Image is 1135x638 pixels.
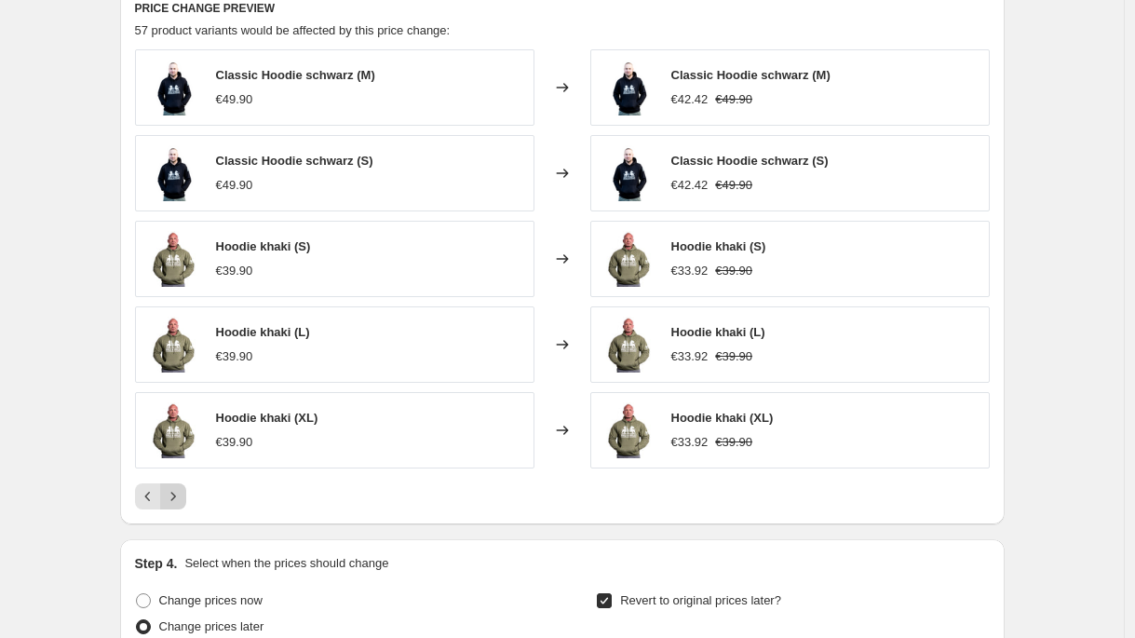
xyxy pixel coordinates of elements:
img: Hoodie_1_80x.png [145,60,201,115]
strike: €39.90 [715,433,752,452]
div: €42.42 [671,90,709,109]
nav: Pagination [135,483,186,509]
span: Hoodie khaki (S) [671,239,766,253]
span: 57 product variants would be affected by this price change: [135,23,451,37]
img: Hoodie_1_80x.png [601,60,656,115]
button: Next [160,483,186,509]
img: 9990_Product_80x.jpg [145,317,201,373]
span: Classic Hoodie schwarz (S) [671,154,829,168]
span: Revert to original prices later? [620,593,781,607]
div: €39.90 [216,262,253,280]
span: Hoodie khaki (XL) [216,411,318,425]
div: €39.90 [216,347,253,366]
span: Hoodie khaki (L) [671,325,765,339]
span: Hoodie khaki (L) [216,325,310,339]
span: Change prices later [159,619,264,633]
span: Classic Hoodie schwarz (S) [216,154,373,168]
strike: €49.90 [715,176,752,195]
div: €33.92 [671,347,709,366]
strike: €39.90 [715,262,752,280]
img: 9990_Product_80x.jpg [601,231,656,287]
span: Hoodie khaki (S) [216,239,311,253]
div: €33.92 [671,262,709,280]
span: Classic Hoodie schwarz (M) [671,68,831,82]
p: Select when the prices should change [184,554,388,573]
strike: €49.90 [715,90,752,109]
img: 9990_Product_80x.jpg [145,231,201,287]
div: €49.90 [216,176,253,195]
span: Hoodie khaki (XL) [671,411,774,425]
strike: €39.90 [715,347,752,366]
img: Hoodie_1_80x.png [145,145,201,201]
img: Hoodie_1_80x.png [601,145,656,201]
div: €33.92 [671,433,709,452]
div: €42.42 [671,176,709,195]
span: Change prices now [159,593,263,607]
button: Previous [135,483,161,509]
img: 9990_Product_80x.jpg [601,402,656,458]
div: €49.90 [216,90,253,109]
h6: PRICE CHANGE PREVIEW [135,1,990,16]
div: €39.90 [216,433,253,452]
span: Classic Hoodie schwarz (M) [216,68,375,82]
img: 9990_Product_80x.jpg [145,402,201,458]
h2: Step 4. [135,554,178,573]
img: 9990_Product_80x.jpg [601,317,656,373]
